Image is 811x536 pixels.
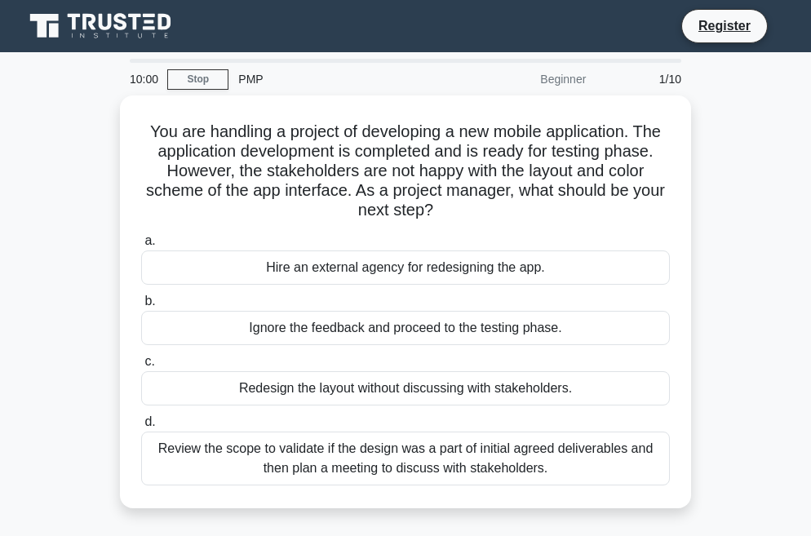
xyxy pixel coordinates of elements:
[144,294,155,308] span: b.
[596,63,691,95] div: 1/10
[167,69,228,90] a: Stop
[140,122,671,221] h5: You are handling a project of developing a new mobile application. The application development is...
[453,63,596,95] div: Beginner
[144,354,154,368] span: c.
[689,16,760,36] a: Register
[228,63,453,95] div: PMP
[144,233,155,247] span: a.
[120,63,167,95] div: 10:00
[141,371,670,405] div: Redesign the layout without discussing with stakeholders.
[141,250,670,285] div: Hire an external agency for redesigning the app.
[144,414,155,428] span: d.
[141,432,670,485] div: Review the scope to validate if the design was a part of initial agreed deliverables and then pla...
[141,311,670,345] div: Ignore the feedback and proceed to the testing phase.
